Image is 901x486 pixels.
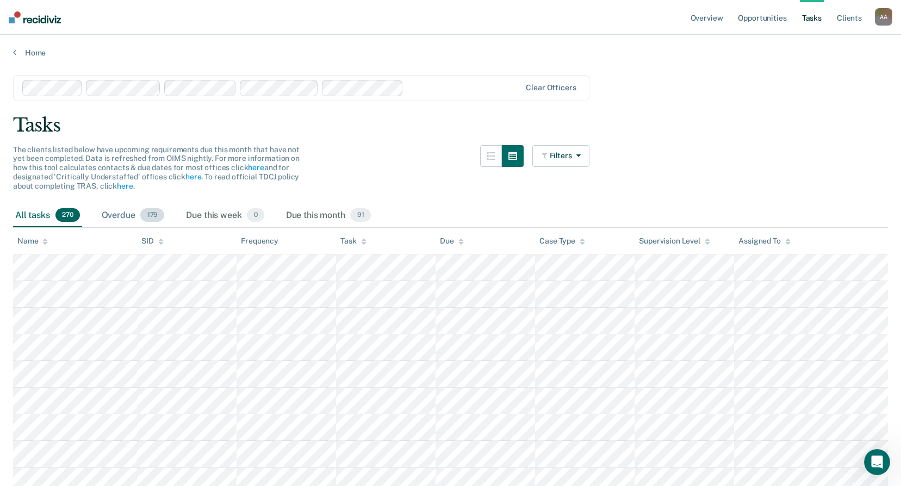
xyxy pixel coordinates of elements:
[55,208,80,222] span: 270
[864,449,890,475] iframe: Intercom live chat
[185,172,201,181] a: here
[100,204,167,228] div: Overdue179
[241,236,278,246] div: Frequency
[350,208,370,222] span: 91
[140,208,164,222] span: 179
[17,236,48,246] div: Name
[13,48,888,58] a: Home
[875,8,892,26] div: A A
[247,208,264,222] span: 0
[875,8,892,26] button: AA
[284,204,373,228] div: Due this month91
[248,163,264,172] a: here
[639,236,710,246] div: Supervision Level
[532,145,590,167] button: Filters
[9,11,61,23] img: Recidiviz
[13,114,888,136] div: Tasks
[13,145,300,190] span: The clients listed below have upcoming requirements due this month that have not yet been complet...
[340,236,366,246] div: Task
[539,236,585,246] div: Case Type
[440,236,464,246] div: Due
[184,204,266,228] div: Due this week0
[141,236,164,246] div: SID
[117,182,133,190] a: here
[13,204,82,228] div: All tasks270
[738,236,790,246] div: Assigned To
[526,83,576,92] div: Clear officers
